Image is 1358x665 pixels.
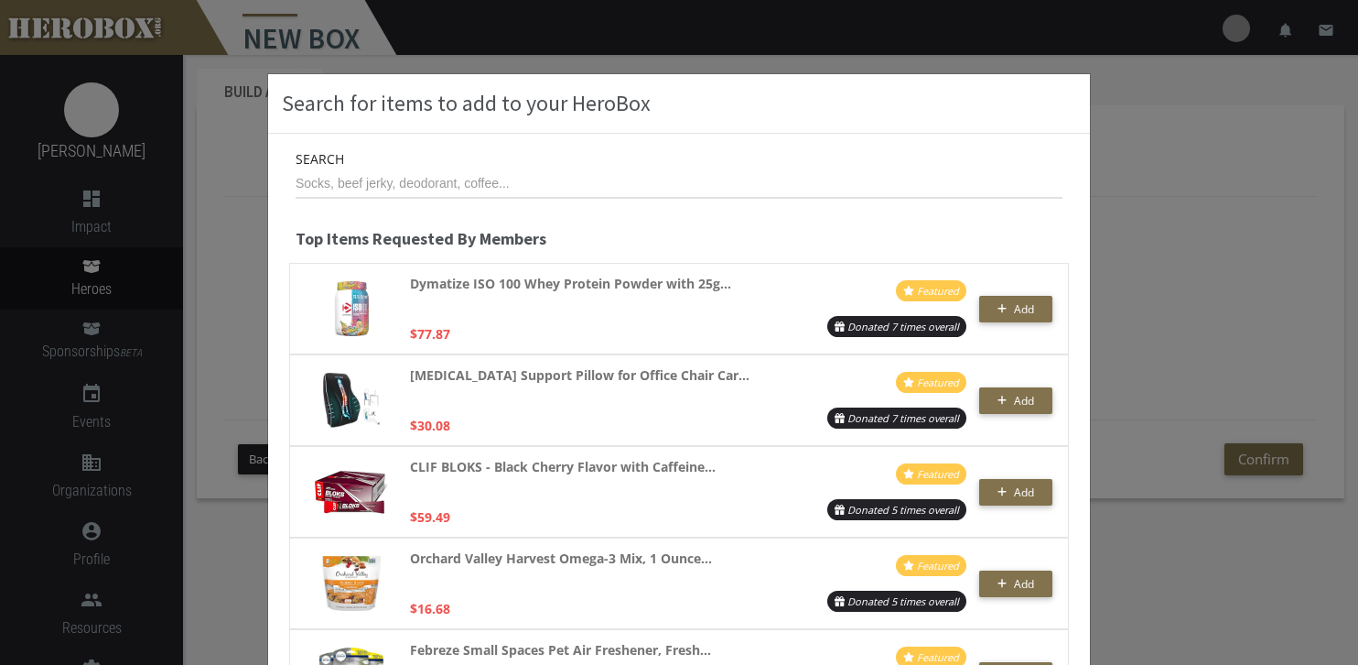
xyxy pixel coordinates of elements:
[979,387,1052,414] button: Add
[847,411,959,425] i: Donated 7 times overall
[847,594,959,608] i: Donated 5 times overall
[979,296,1052,322] button: Add
[410,415,450,436] p: $30.08
[917,284,959,298] i: Featured
[282,88,1076,119] h3: Search for items to add to your HeroBox
[847,320,959,333] i: Donated 7 times overall
[917,650,959,664] i: Featured
[847,503,959,517] i: Donated 5 times overall
[979,571,1052,597] button: Add
[322,556,381,611] img: 81IO1-PeQhL._AC_UL320_.jpg
[323,373,379,428] img: 81aQffmJFYL._AC_UL320_.jpg
[1014,576,1034,592] span: Add
[315,471,388,514] img: 71ohjRFLJgL._AC_UL320_.jpg
[296,148,344,169] label: Search
[296,169,1062,199] input: Socks, beef jerky, deodorant, coffee...
[410,273,731,294] strong: Dymatize ISO 100 Whey Protein Powder with 25g...
[410,456,716,477] strong: CLIF BLOKS - Black Cherry Flavor with Caffeine...
[1014,301,1034,317] span: Add
[979,479,1052,506] button: Add
[917,559,959,572] i: Featured
[917,376,959,389] i: Featured
[410,323,450,344] p: $77.87
[410,598,450,619] p: $16.68
[410,548,712,569] strong: Orchard Valley Harvest Omega-3 Mix, 1 Ounce...
[410,507,450,528] p: $59.49
[296,228,546,249] b: Top Items Requested By Members
[1014,485,1034,500] span: Add
[917,467,959,481] i: Featured
[410,365,749,386] strong: [MEDICAL_DATA] Support Pillow for Office Chair Car...
[1014,393,1034,409] span: Add
[334,281,369,336] img: 81OloHISsjL._AC_UL320_.jpg
[410,639,711,660] strong: Febreze Small Spaces Pet Air Freshener, Fresh...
